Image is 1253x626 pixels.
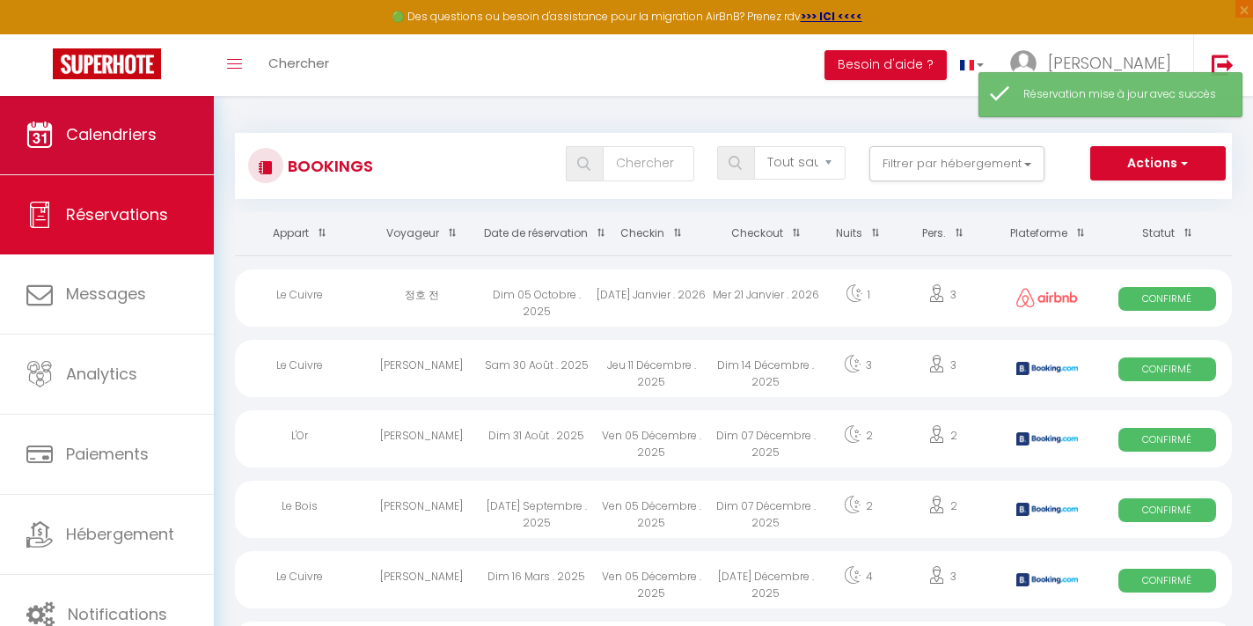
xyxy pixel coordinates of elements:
span: Messages [66,283,146,305]
input: Chercher [603,146,694,181]
div: Réservation mise à jour avec succès [1023,86,1224,103]
button: Besoin d'aide ? [824,50,947,80]
span: Analytics [66,363,137,385]
span: Réservations [66,203,168,225]
span: Hébergement [66,523,174,545]
th: Sort by checkin [594,212,708,255]
button: Actions [1090,146,1226,181]
span: Paiements [66,443,149,465]
a: >>> ICI <<<< [801,9,862,24]
span: Calendriers [66,123,157,145]
span: [PERSON_NAME] [1048,52,1171,74]
img: ... [1010,50,1037,77]
span: Chercher [268,54,329,72]
button: Filtrer par hébergement [869,146,1045,181]
img: logout [1212,54,1234,76]
a: Chercher [255,34,342,96]
th: Sort by rentals [235,212,364,255]
span: Notifications [68,603,167,625]
th: Sort by people [893,212,993,255]
th: Sort by booking date [480,212,594,255]
th: Sort by guest [364,212,479,255]
a: ... [PERSON_NAME] [997,34,1193,96]
th: Sort by nights [824,212,893,255]
img: Super Booking [53,48,161,79]
th: Sort by status [1103,212,1232,255]
th: Sort by channel [993,212,1103,255]
th: Sort by checkout [708,212,823,255]
h3: Bookings [283,146,373,186]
